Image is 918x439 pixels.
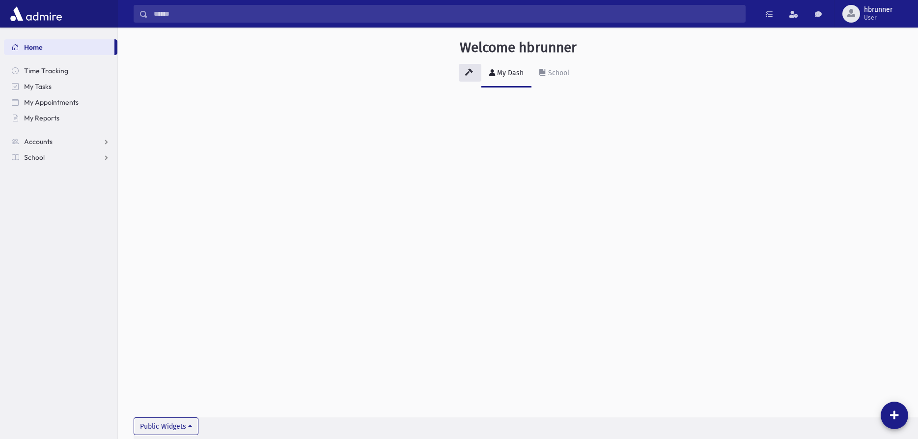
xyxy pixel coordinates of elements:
[24,98,79,107] span: My Appointments
[4,94,117,110] a: My Appointments
[8,4,64,24] img: AdmirePro
[24,66,68,75] span: Time Tracking
[24,137,53,146] span: Accounts
[460,39,577,56] h3: Welcome hbrunner
[24,43,43,52] span: Home
[4,149,117,165] a: School
[864,14,892,22] span: User
[134,417,198,435] button: Public Widgets
[546,69,569,77] div: School
[4,79,117,94] a: My Tasks
[4,39,114,55] a: Home
[531,60,577,88] a: School
[4,110,117,126] a: My Reports
[148,5,745,23] input: Search
[481,60,531,88] a: My Dash
[864,6,892,14] span: hbrunner
[4,63,117,79] a: Time Tracking
[24,114,59,122] span: My Reports
[4,134,117,149] a: Accounts
[495,69,524,77] div: My Dash
[24,153,45,162] span: School
[24,82,52,91] span: My Tasks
